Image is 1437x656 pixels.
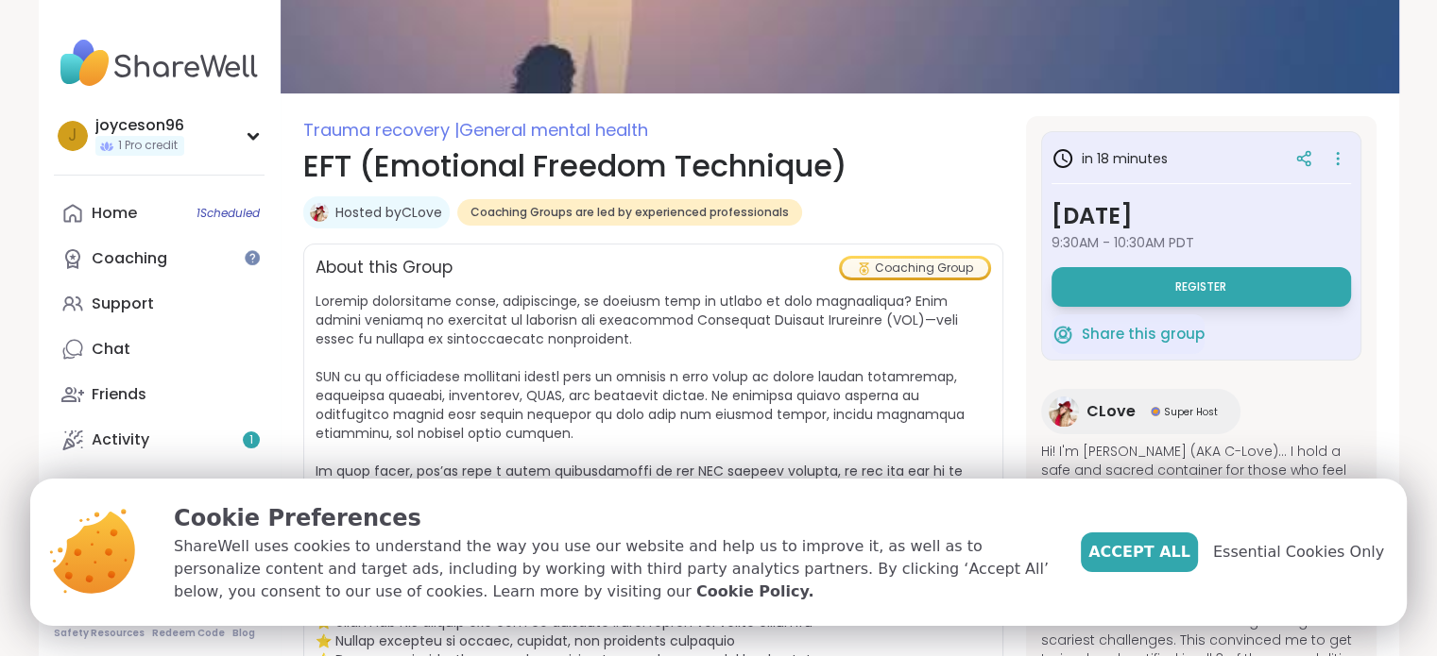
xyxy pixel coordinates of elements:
[54,236,265,281] a: Coaching
[68,124,77,148] span: j
[54,191,265,236] a: Home1Scheduled
[92,475,128,496] div: Host
[152,627,225,640] a: Redeem Code
[197,206,260,221] span: 1 Scheduled
[118,138,178,154] span: 1 Pro credit
[54,30,265,96] img: ShareWell Nav Logo
[1213,541,1384,563] span: Essential Cookies Only
[54,372,265,417] a: Friends
[249,432,253,448] span: 1
[92,248,167,269] div: Coaching
[95,115,184,136] div: joyceson96
[696,580,813,603] a: Cookie Policy.
[174,535,1051,603] p: ShareWell uses cookies to understand the way you use our website and help us to improve it, as we...
[54,327,265,372] a: Chat
[92,339,130,360] div: Chat
[1088,541,1190,563] span: Accept All
[92,429,149,450] div: Activity
[1081,532,1198,572] button: Accept All
[232,627,255,640] a: Blog
[92,203,137,224] div: Home
[245,250,260,265] iframe: Spotlight
[54,627,145,640] a: Safety Resources
[54,417,265,463] a: Activity1
[174,501,1051,535] p: Cookie Preferences
[54,281,265,327] a: Support
[92,294,154,314] div: Support
[54,463,265,508] a: Host
[92,384,146,405] div: Friends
